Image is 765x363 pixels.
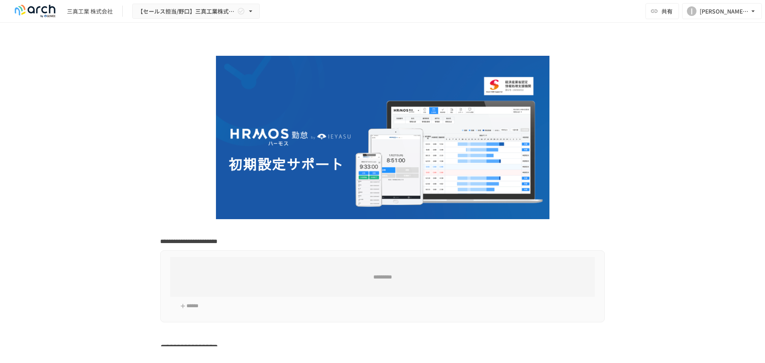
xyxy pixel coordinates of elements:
img: GdztLVQAPnGLORo409ZpmnRQckwtTrMz8aHIKJZF2AQ [216,56,549,219]
button: 【セールス担当/野口】三真工業株式会社様_初期設定サポート [132,4,260,19]
div: I [687,6,696,16]
button: 共有 [645,3,679,19]
img: logo-default@2x-9cf2c760.svg [10,5,61,18]
button: I[PERSON_NAME][EMAIL_ADDRESS][DOMAIN_NAME] [682,3,762,19]
span: 【セールス担当/野口】三真工業株式会社様_初期設定サポート [137,6,235,16]
div: [PERSON_NAME][EMAIL_ADDRESS][DOMAIN_NAME] [700,6,749,16]
span: 共有 [661,7,673,16]
div: 三真工業 株式会社 [67,7,113,16]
